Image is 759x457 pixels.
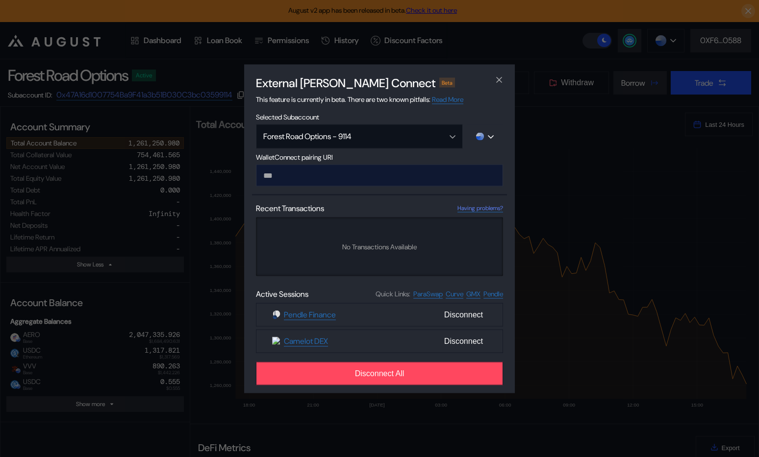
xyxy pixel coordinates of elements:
span: Disconnect [440,333,487,349]
span: Recent Transactions [256,203,324,213]
img: Camelot DEX [272,337,281,345]
a: Curve [446,289,463,298]
h2: External [PERSON_NAME] Connect [256,75,435,90]
div: Forest Road Options - 9114 [263,131,434,142]
button: Pendle FinancePendle FinanceDisconnect [256,303,503,326]
button: Camelot DEXCamelot DEXDisconnect [256,329,503,353]
div: Beta [439,77,455,87]
span: Quick Links: [376,289,410,298]
button: Disconnect All [256,361,503,385]
a: GMX [466,289,481,298]
button: chain logo [467,124,503,148]
a: Having problems? [457,204,503,212]
a: Pendle [483,289,503,298]
button: close modal [491,72,507,88]
span: Disconnect All [355,369,405,378]
span: Disconnect [440,306,487,323]
a: ParaSwap [413,289,443,298]
img: chain logo [476,132,484,140]
span: Selected Subaccount [256,112,503,121]
span: Active Sessions [256,289,308,299]
img: Pendle Finance [272,310,281,319]
a: Camelot DEX [284,336,328,346]
span: This feature is currently in beta. There are two known pitfalls: [256,95,463,104]
span: WalletConnect pairing URI [256,152,503,161]
a: Read More [432,95,463,104]
span: No Transactions Available [342,242,417,251]
button: Open menu [256,124,463,148]
a: Pendle Finance [284,309,336,320]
